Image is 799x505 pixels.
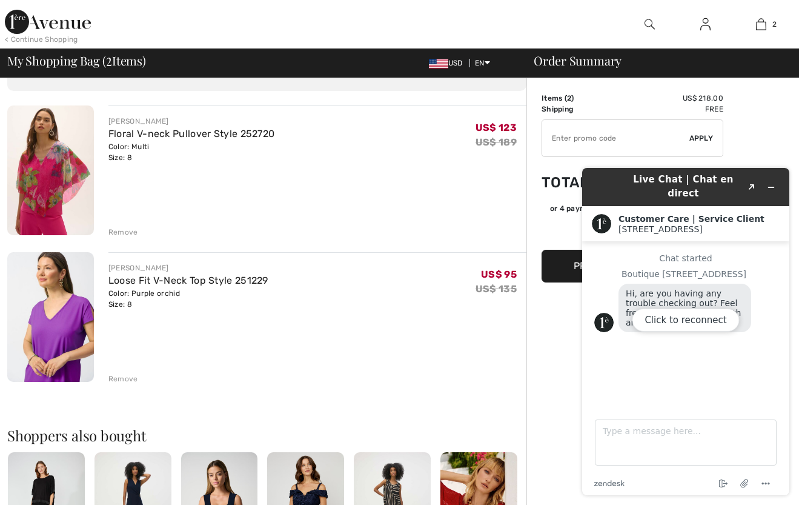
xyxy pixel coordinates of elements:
iframe: PayPal-paypal [542,218,723,246]
span: Chat [28,8,53,19]
td: Shipping [542,104,608,115]
span: US$ 123 [476,122,517,133]
div: < Continue Shopping [5,34,78,45]
img: Loose Fit V-Neck Top Style 251229 [7,252,94,382]
button: Proceed to Checkout [542,250,723,283]
img: search the website [645,17,655,32]
td: Free [608,104,723,115]
a: Sign In [691,17,720,32]
img: US Dollar [429,59,448,69]
div: Color: Multi Size: 8 [108,141,275,163]
iframe: Find more information here [572,158,799,505]
div: Order Summary [519,55,792,67]
h2: Shoppers also bought [7,428,526,443]
span: 2 [772,19,777,30]
input: Promo code [542,120,689,156]
img: Floral V-neck Pullover Style 252720 [7,105,94,235]
img: My Info [700,17,711,32]
span: 2 [106,52,112,67]
span: My Shopping Bag ( Items) [7,55,146,67]
td: US$ 218.00 [608,93,723,104]
s: US$ 135 [476,283,517,295]
span: EN [475,59,490,67]
img: My Bag [756,17,766,32]
a: Loose Fit V-Neck Top Style 251229 [108,275,268,286]
div: Color: Purple orchid Size: 8 [108,288,268,310]
span: 2 [567,94,571,102]
a: Floral V-neck Pullover Style 252720 [108,128,275,139]
div: [PERSON_NAME] [108,263,268,273]
img: 1ère Avenue [5,10,91,34]
span: Apply [689,133,714,144]
div: or 4 payments of with [550,203,723,214]
a: 2 [734,17,789,32]
span: US$ 95 [481,269,517,280]
div: Remove [108,227,138,238]
td: Total [542,162,608,203]
td: Items ( ) [542,93,608,104]
span: USD [429,59,468,67]
div: or 4 payments ofUS$ 54.50withSezzle Click to learn more about Sezzle [542,203,723,218]
div: Remove [108,373,138,384]
div: [PERSON_NAME] [108,116,275,127]
s: US$ 189 [476,136,517,148]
